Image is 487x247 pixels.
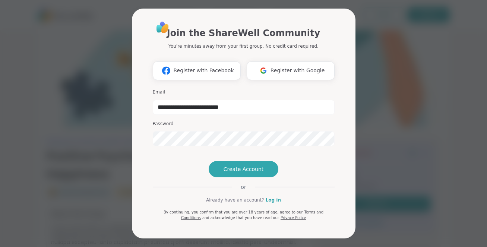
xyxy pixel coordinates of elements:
[173,67,234,75] span: Register with Facebook
[281,216,306,220] a: Privacy Policy
[202,216,279,220] span: and acknowledge that you have read our
[164,210,303,214] span: By continuing, you confirm that you are over 18 years of age, agree to our
[232,183,255,191] span: or
[271,67,325,75] span: Register with Google
[153,89,335,95] h3: Email
[167,26,320,40] h1: Join the ShareWell Community
[247,61,335,80] button: Register with Google
[266,197,281,203] a: Log in
[168,43,318,50] p: You're minutes away from your first group. No credit card required.
[154,19,171,36] img: ShareWell Logo
[159,64,173,77] img: ShareWell Logomark
[224,165,264,173] span: Create Account
[153,121,335,127] h3: Password
[256,64,271,77] img: ShareWell Logomark
[153,61,241,80] button: Register with Facebook
[206,197,264,203] span: Already have an account?
[209,161,279,177] button: Create Account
